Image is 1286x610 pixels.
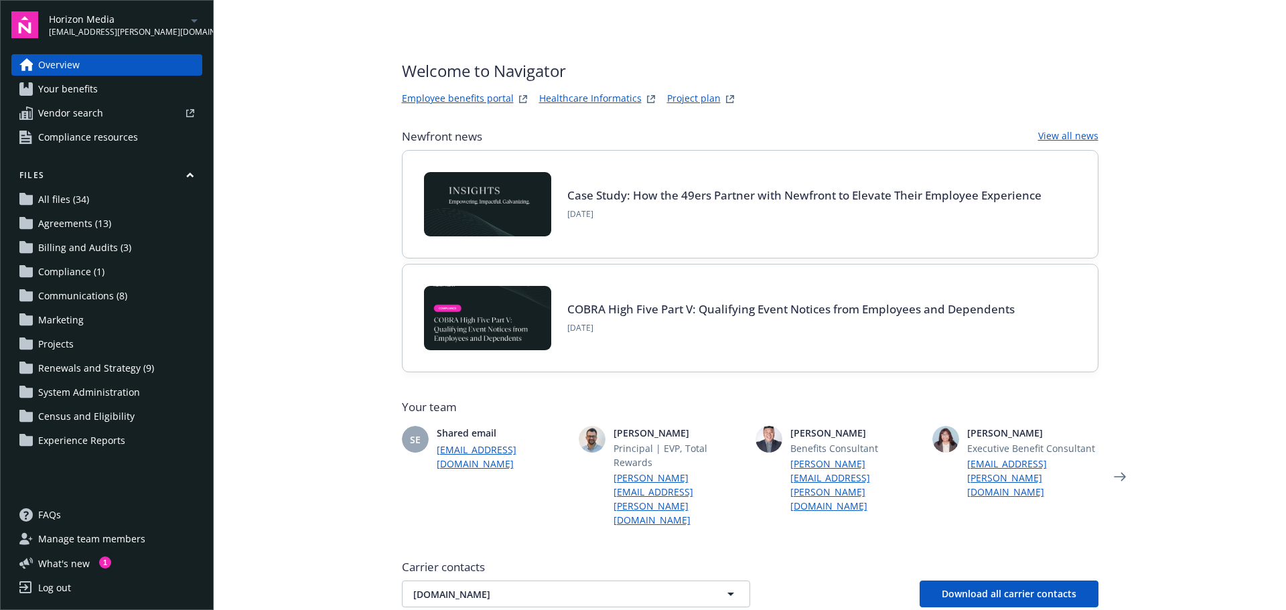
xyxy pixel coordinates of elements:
span: Executive Benefit Consultant [967,441,1098,455]
span: Your team [402,399,1098,415]
span: Principal | EVP, Total Rewards [614,441,745,469]
span: Billing and Audits (3) [38,237,131,258]
span: Communications (8) [38,285,127,307]
a: Census and Eligibility [11,406,202,427]
span: Projects [38,333,74,355]
span: Census and Eligibility [38,406,135,427]
button: What's new1 [11,556,111,570]
span: Welcome to Navigator [402,59,738,83]
a: Communications (8) [11,285,202,307]
button: [DOMAIN_NAME] [402,581,750,607]
img: BLOG-Card Image - Compliance - COBRA High Five Pt 5 - 09-11-25.jpg [424,286,551,350]
span: Download all carrier contacts [942,587,1076,600]
span: Marketing [38,309,84,331]
a: FAQs [11,504,202,526]
span: Agreements (13) [38,213,111,234]
img: photo [932,426,959,453]
a: [EMAIL_ADDRESS][DOMAIN_NAME] [437,443,568,471]
div: 1 [99,556,111,568]
span: System Administration [38,382,140,403]
a: Compliance (1) [11,261,202,283]
span: FAQs [38,504,61,526]
img: photo [756,426,782,453]
a: Next [1109,466,1131,487]
a: All files (34) [11,189,202,210]
span: SE [410,433,421,447]
button: Download all carrier contacts [920,581,1098,607]
span: [DATE] [567,322,1015,334]
a: Experience Reports [11,430,202,451]
span: All files (34) [38,189,89,210]
img: photo [579,426,605,453]
button: Horizon Media[EMAIL_ADDRESS][PERSON_NAME][DOMAIN_NAME]arrowDropDown [49,11,202,38]
a: Your benefits [11,78,202,100]
span: Manage team members [38,528,145,550]
a: COBRA High Five Part V: Qualifying Event Notices from Employees and Dependents [567,301,1015,317]
a: Project plan [667,91,721,107]
a: striveWebsite [515,91,531,107]
a: Manage team members [11,528,202,550]
span: [PERSON_NAME] [967,426,1098,440]
a: Marketing [11,309,202,331]
span: [PERSON_NAME] [790,426,922,440]
a: Compliance resources [11,127,202,148]
a: Employee benefits portal [402,91,514,107]
a: System Administration [11,382,202,403]
img: navigator-logo.svg [11,11,38,38]
button: Files [11,169,202,186]
span: [DATE] [567,208,1042,220]
a: Case Study: How the 49ers Partner with Newfront to Elevate Their Employee Experience [567,187,1042,203]
span: [EMAIL_ADDRESS][PERSON_NAME][DOMAIN_NAME] [49,26,186,38]
span: Benefits Consultant [790,441,922,455]
span: Overview [38,54,80,76]
span: Shared email [437,426,568,440]
span: Compliance resources [38,127,138,148]
a: Overview [11,54,202,76]
a: Billing and Audits (3) [11,237,202,258]
span: [DOMAIN_NAME] [413,587,692,601]
div: Log out [38,577,71,599]
a: Renewals and Strategy (9) [11,358,202,379]
a: projectPlanWebsite [722,91,738,107]
span: Horizon Media [49,12,186,26]
span: Compliance (1) [38,261,104,283]
span: Your benefits [38,78,98,100]
a: [EMAIL_ADDRESS][PERSON_NAME][DOMAIN_NAME] [967,457,1098,499]
span: Carrier contacts [402,559,1098,575]
a: [PERSON_NAME][EMAIL_ADDRESS][PERSON_NAME][DOMAIN_NAME] [790,457,922,513]
a: Healthcare Informatics [539,91,642,107]
a: Vendor search [11,102,202,124]
span: Experience Reports [38,430,125,451]
img: Card Image - INSIGHTS copy.png [424,172,551,236]
a: Agreements (13) [11,213,202,234]
a: Projects [11,333,202,355]
span: Vendor search [38,102,103,124]
span: Newfront news [402,129,482,145]
a: arrowDropDown [186,12,202,28]
span: [PERSON_NAME] [614,426,745,440]
a: springbukWebsite [643,91,659,107]
span: Renewals and Strategy (9) [38,358,154,379]
a: View all news [1038,129,1098,145]
span: What ' s new [38,556,90,570]
a: [PERSON_NAME][EMAIL_ADDRESS][PERSON_NAME][DOMAIN_NAME] [614,471,745,527]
